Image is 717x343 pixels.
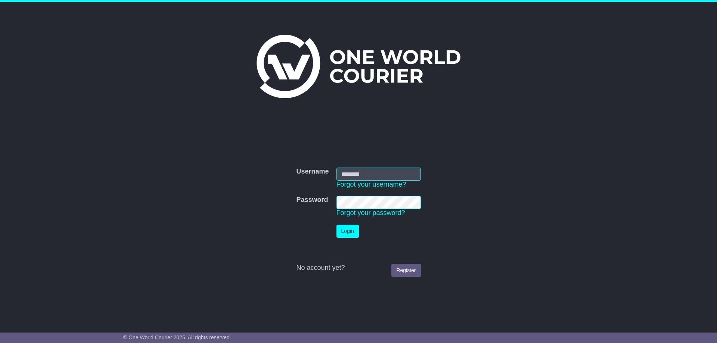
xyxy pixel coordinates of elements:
div: No account yet? [296,264,420,272]
button: Login [336,225,359,238]
img: One World [257,35,460,98]
span: © One World Courier 2025. All rights reserved. [123,334,231,340]
a: Register [391,264,420,277]
label: Username [296,168,329,176]
a: Forgot your username? [336,181,406,188]
a: Forgot your password? [336,209,405,216]
label: Password [296,196,328,204]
